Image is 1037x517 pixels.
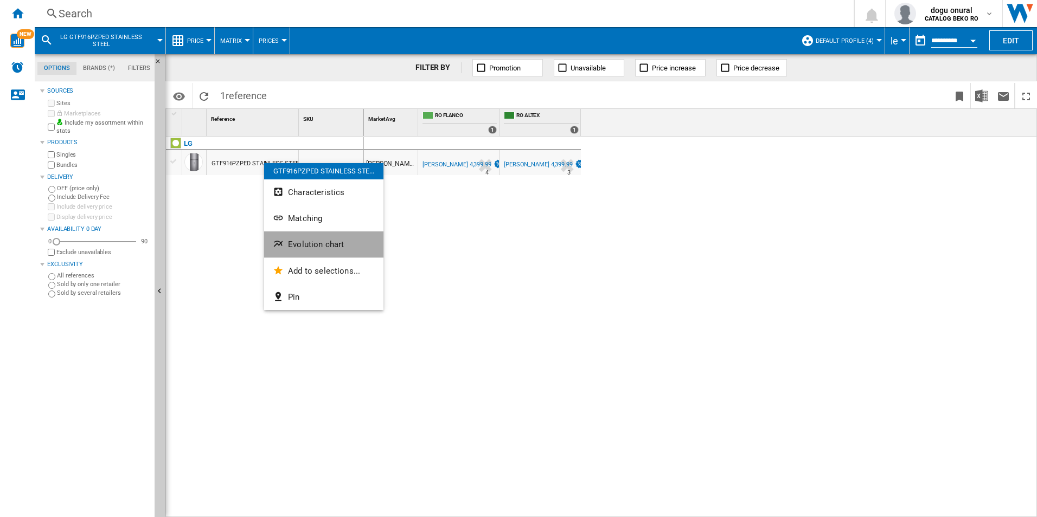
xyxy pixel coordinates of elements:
[288,188,344,197] span: Characteristics
[264,284,383,310] button: Pin...
[264,258,383,284] button: Add to selections...
[264,231,383,257] button: Evolution chart
[288,266,360,276] span: Add to selections...
[264,179,383,205] button: Characteristics
[264,163,383,179] div: GTF916PZPED STAINLESS STE...
[288,292,299,302] span: Pin
[288,214,322,223] span: Matching
[288,240,344,249] span: Evolution chart
[264,205,383,231] button: Matching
